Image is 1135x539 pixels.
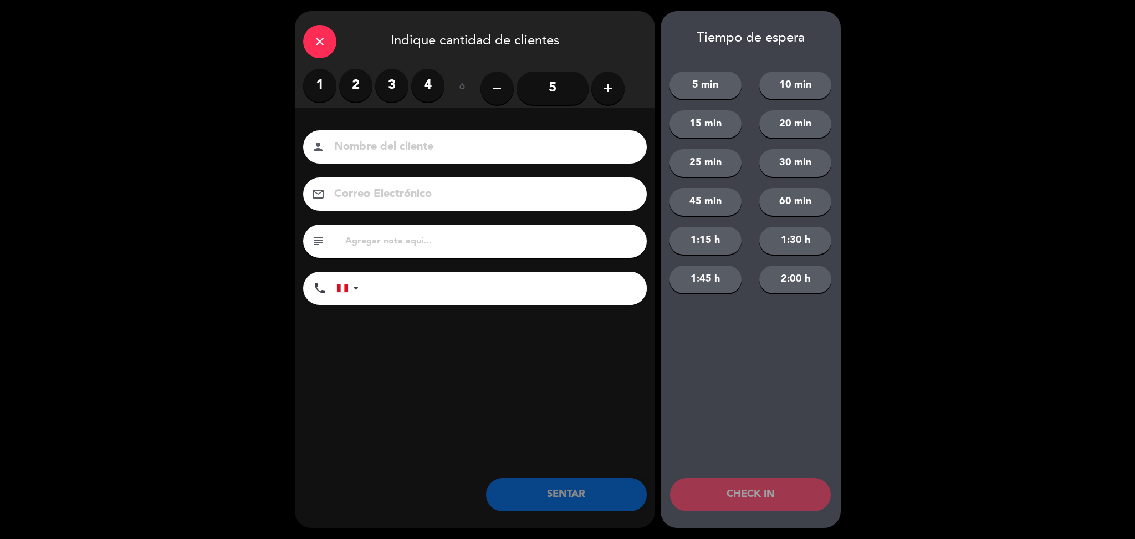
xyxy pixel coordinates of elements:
i: close [313,35,326,48]
i: email [311,187,325,201]
i: person [311,140,325,154]
i: phone [313,282,326,295]
input: Correo Electrónico [333,185,632,204]
button: 5 min [669,72,742,99]
i: add [601,82,615,95]
button: SENTAR [486,478,647,511]
button: CHECK IN [670,478,831,511]
label: 4 [411,69,444,102]
button: 1:30 h [759,227,831,255]
button: 20 min [759,110,831,138]
button: 25 min [669,149,742,177]
label: 1 [303,69,336,102]
label: 3 [375,69,408,102]
button: 1:15 h [669,227,742,255]
button: 1:45 h [669,266,742,293]
label: 2 [339,69,372,102]
div: ó [444,69,480,108]
button: 2:00 h [759,266,831,293]
input: Nombre del cliente [333,138,632,157]
button: 30 min [759,149,831,177]
div: Indique cantidad de clientes [295,11,655,69]
input: Agregar nota aquí... [344,233,638,249]
i: subject [311,235,325,248]
button: 10 min [759,72,831,99]
i: remove [490,82,504,95]
button: 60 min [759,188,831,216]
div: Peru (Perú): +51 [337,272,362,304]
button: 45 min [669,188,742,216]
div: Tiempo de espera [661,30,841,47]
button: 15 min [669,110,742,138]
